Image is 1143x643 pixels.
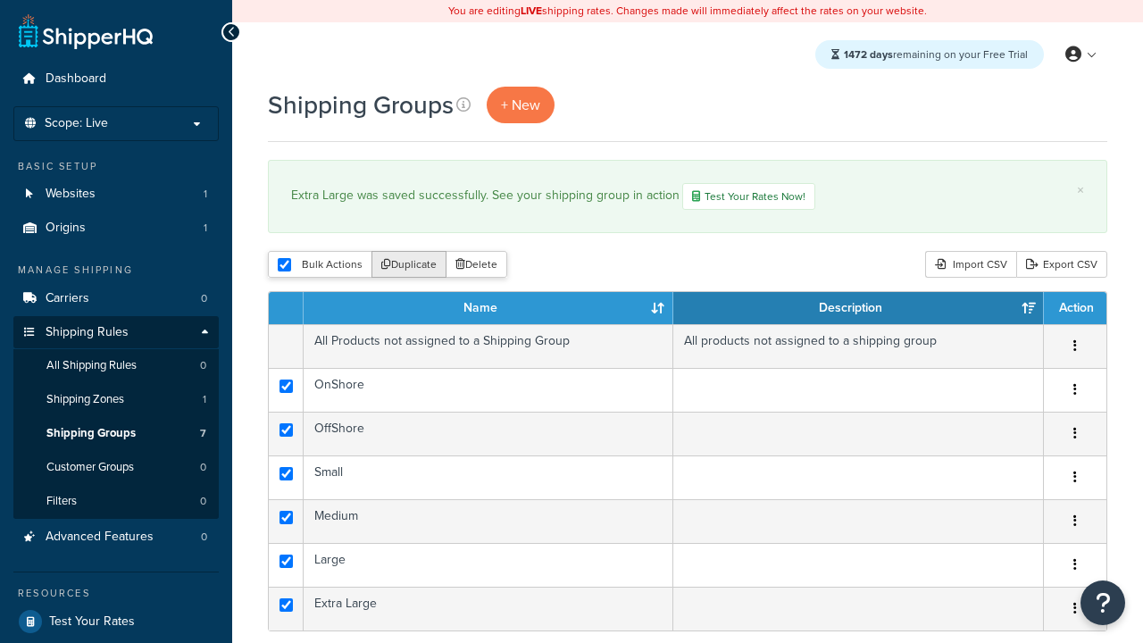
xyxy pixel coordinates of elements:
span: Filters [46,494,77,509]
span: 1 [204,187,207,202]
span: Websites [46,187,96,202]
td: All Products not assigned to a Shipping Group [304,324,673,368]
span: 0 [200,494,206,509]
li: Carriers [13,282,219,315]
li: Filters [13,485,219,518]
li: Websites [13,178,219,211]
th: Action [1044,292,1106,324]
div: Import CSV [925,251,1016,278]
button: Bulk Actions [268,251,372,278]
a: All Shipping Rules 0 [13,349,219,382]
li: Advanced Features [13,521,219,554]
a: Carriers 0 [13,282,219,315]
li: Shipping Groups [13,417,219,450]
button: Duplicate [371,251,446,278]
td: Large [304,543,673,587]
span: + New [501,95,540,115]
a: + New [487,87,555,123]
span: Advanced Features [46,530,154,545]
li: Shipping Rules [13,316,219,520]
li: Customer Groups [13,451,219,484]
td: Medium [304,499,673,543]
a: Websites 1 [13,178,219,211]
li: Origins [13,212,219,245]
a: Test Your Rates Now! [682,183,815,210]
a: Export CSV [1016,251,1107,278]
td: Small [304,455,673,499]
span: Carriers [46,291,89,306]
span: Origins [46,221,86,236]
a: Shipping Rules [13,316,219,349]
li: Shipping Zones [13,383,219,416]
b: LIVE [521,3,542,19]
a: ShipperHQ Home [19,13,153,49]
span: Test Your Rates [49,614,135,630]
span: Scope: Live [45,116,108,131]
div: Basic Setup [13,159,219,174]
th: Name: activate to sort column ascending [304,292,673,324]
td: Extra Large [304,587,673,630]
a: Customer Groups 0 [13,451,219,484]
span: 1 [204,221,207,236]
button: Open Resource Center [1080,580,1125,625]
td: OnShore [304,368,673,412]
a: Shipping Zones 1 [13,383,219,416]
span: 7 [200,426,206,441]
span: 0 [201,530,207,545]
div: Extra Large was saved successfully. See your shipping group in action [291,183,1084,210]
button: Delete [446,251,507,278]
a: Advanced Features 0 [13,521,219,554]
a: Dashboard [13,63,219,96]
li: All Shipping Rules [13,349,219,382]
span: 0 [201,291,207,306]
th: Description: activate to sort column ascending [673,292,1044,324]
div: Resources [13,586,219,601]
span: Shipping Rules [46,325,129,340]
a: Shipping Groups 7 [13,417,219,450]
a: Test Your Rates [13,605,219,638]
span: 1 [203,392,206,407]
strong: 1472 days [844,46,893,63]
a: Filters 0 [13,485,219,518]
span: 0 [200,358,206,373]
div: remaining on your Free Trial [815,40,1044,69]
a: Origins 1 [13,212,219,245]
div: Manage Shipping [13,263,219,278]
span: All Shipping Rules [46,358,137,373]
span: Shipping Zones [46,392,124,407]
a: × [1077,183,1084,197]
h1: Shipping Groups [268,88,454,122]
span: Customer Groups [46,460,134,475]
td: OffShore [304,412,673,455]
span: Shipping Groups [46,426,136,441]
td: All products not assigned to a shipping group [673,324,1044,368]
span: 0 [200,460,206,475]
span: Dashboard [46,71,106,87]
